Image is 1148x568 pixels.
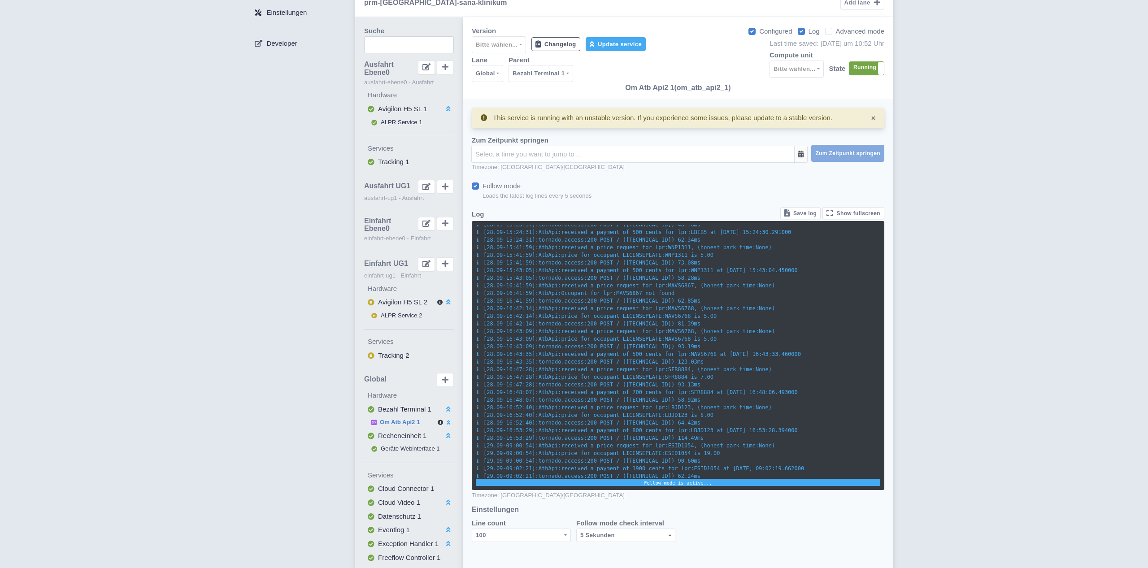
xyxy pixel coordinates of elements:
span: [28.09-16:43:09]: [477,328,539,334]
button: Exception Handler 1 [364,537,454,551]
span: [28.09-16:41:59]: [477,298,539,304]
button: Freeflow Controller 1 [364,551,454,565]
span: [28.09-15:41:59]: [477,260,539,266]
div: Bitte wählen... [774,64,815,74]
span: [28.09-16:48:07]: [477,389,539,395]
label: Suche [364,26,384,36]
button: Save log [780,207,821,219]
span: [29.09-09:00:54]: [477,458,539,464]
small: einfahrt-ug1 - Einfahrt [364,271,454,280]
div: Bezahl Terminal 1 [513,68,565,79]
span: ALPR Service 2 [381,312,422,319]
span: tornado.access:200 POST / ([TECHNICAL_ID]) 114.49ms [539,435,704,441]
span: AtbApi:received a payment of 800 cents for lpr:LBJD123 at [DATE] 16:53:28.394000 [539,427,798,434]
span: Changelog [544,41,576,48]
label: Parent [509,55,530,65]
button: Cloud Video 1 [364,496,454,510]
span: Avigilon H5 SL 2 [378,298,427,306]
span: tornado.access:200 POST / ([TECHNICAL_ID]) 64.42ms [539,420,700,426]
div: RunningStopped [849,61,884,75]
span: Freeflow Controller 1 [378,554,440,561]
span: [28.09-15:24:31]: [477,229,539,235]
span: Configured [759,27,792,35]
span: Log [809,27,820,35]
button: Avigilon H5 SL 2 [364,295,454,309]
span: ALPR Service 1 [381,119,422,126]
span: AtbApi:received a payment of 500 cents for lpr:LBIB5 at [DATE] 15:24:30.291000 [539,229,791,235]
span: [28.09-16:47:28]: [477,382,539,388]
span: tornado.access:200 POST / ([TECHNICAL_ID]) 90.60ms [539,458,700,464]
span: [28.09-16:47:28]: [477,366,539,373]
div: Last time saved: [DATE] um 10:52 Uhr [770,39,884,49]
small: Timezone: [GEOGRAPHIC_DATA]/[GEOGRAPHIC_DATA] [472,163,808,172]
a: Developer [248,35,355,52]
button: Om Atb Api2 1 [364,416,454,429]
small: Timezone: [GEOGRAPHIC_DATA]/[GEOGRAPHIC_DATA] [472,492,625,499]
span: Datenschutz 1 [378,512,421,520]
span: Developer [266,39,297,49]
span: Show fullscreen [837,210,880,217]
span: [28.09-16:43:35]: [477,351,539,357]
span: AtbApi:received a price request for lpr:LBJD123, (honest park time:None) [539,404,772,411]
span: [28.09-16:53:29]: [477,435,539,441]
button: Eventlog 1 [364,523,454,537]
button: Update service [586,37,646,51]
span: [28.09-16:42:14]: [477,321,539,327]
span: [28.09-15:43:05]: [477,275,539,281]
span: tornado.access:200 POST / ([TECHNICAL_ID]) 58.28ms [539,275,700,281]
span: AtbApi:received a price request for lpr:WNP1311, (honest park time:None) [539,244,772,251]
span: Exception Handler 1 [378,540,439,547]
button: 5 Sekunden [576,529,675,542]
label: Lane [472,55,487,65]
span: AtbApi:received a payment of 500 cents for lpr:MAVS6768 at [DATE] 16:43:33.460000 [539,351,801,357]
input: Select a time you want to jump to ... [471,146,795,163]
button: Bezahl Terminal 1 [364,403,454,416]
button: Cloud Connector 1 [364,482,454,496]
a: Einstellungen [248,4,355,22]
span: (om_atb_api2_1) [674,84,731,91]
label: Services [368,337,454,347]
label: Running [849,62,884,75]
small: ausfahrt-ug1 - Ausfahrt [364,194,454,203]
button: ALPR Service 2 [364,309,454,322]
span: Follow mode [483,182,521,190]
label: Hardware [368,390,454,401]
span: [28.09-16:43:35]: [477,359,539,365]
button: Geräte Webinterface 1 [364,442,454,455]
span: Geräte Webinterface 1 [381,445,440,452]
label: Follow mode check interval [576,518,664,529]
button: × [871,113,875,124]
button: Tracking 2 [364,349,454,363]
span: tornado.access:200 POST / ([TECHNICAL_ID]) 58.92ms [539,397,700,403]
span: [28.09-16:47:28]: [477,374,539,380]
span: tornado.access:200 POST / ([TECHNICAL_ID]) 62.24ms [539,473,700,479]
span: [28.09-16:52:40]: [477,420,539,426]
span: Ausfahrt Ebene0 [364,61,418,76]
span: tornado.access:200 POST / ([TECHNICAL_ID]) 73.08ms [539,260,700,266]
span: Tracking 2 [378,351,409,359]
span: AtbApi:received a price request for lpr:MAVS6768, (honest park time:None) [539,328,775,334]
span: [28.09-16:43:09]: [477,343,539,350]
button: Changelog [531,37,580,51]
span: Einfahrt UG1 [364,260,408,268]
span: Tracking 1 [378,158,409,165]
div: 5 Sekunden [580,530,615,541]
div: This service is running with an unstable version. If you experience some issues, please update to... [493,113,832,123]
span: [28.09-15:23:57]: [477,221,539,228]
small: Follow mode is active... [644,480,712,486]
span: [28.09-16:52:40]: [477,404,539,411]
span: [28.09-16:41:59]: [477,290,539,296]
span: AtbApi:received a payment of 500 cents for lpr:WNP1311 at [DATE] 15:43:04.450000 [539,267,798,273]
label: Line count [472,518,506,529]
span: AtbApi:price for occupant LICENSEPLATE:WNP1311 is 5.00 [539,252,713,258]
span: × [871,114,875,122]
span: Cloud Connector 1 [378,485,434,492]
span: [28.09-16:52:40]: [477,412,539,418]
span: [29.09-09:02:21]: [477,465,539,472]
span: Avigilon H5 SL 1 [378,105,427,113]
span: [28.09-15:24:31]: [477,237,539,243]
span: AtbApi:price for occupant LICENSEPLATE:ESID1054 is 19.00 [539,450,720,456]
span: tornado.access:200 POST / ([TECHNICAL_ID]) 123.03ms [539,359,704,365]
span: [28.09-16:41:59]: [477,282,539,289]
span: [28.09-16:42:14]: [477,305,539,312]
